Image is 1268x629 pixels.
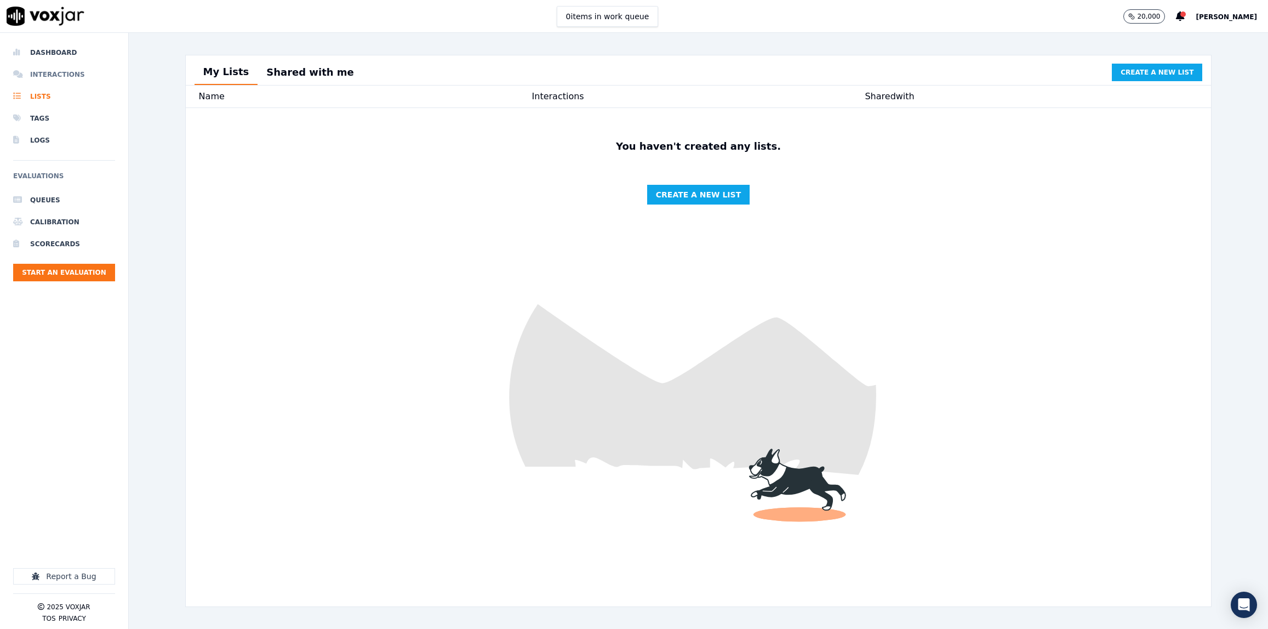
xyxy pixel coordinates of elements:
button: My Lists [195,60,258,85]
img: voxjar logo [7,7,84,26]
span: Create a new list [656,189,741,200]
a: Lists [13,86,115,107]
span: Create a new list [1121,68,1193,77]
img: fun dog [186,108,1212,607]
button: [PERSON_NAME] [1196,10,1268,23]
a: Dashboard [13,42,115,64]
p: You haven't created any lists. [612,139,785,154]
a: Scorecards [13,233,115,255]
button: TOS [42,614,55,623]
button: Start an Evaluation [13,264,115,281]
p: 2025 Voxjar [47,603,90,611]
button: 20,000 [1123,9,1176,24]
span: [PERSON_NAME] [1196,13,1257,21]
div: Name [199,90,532,103]
a: Logs [13,129,115,151]
button: Report a Bug [13,568,115,585]
div: Interactions [532,90,865,103]
p: 20,000 [1137,12,1160,21]
button: Create a new list [647,185,750,205]
a: Tags [13,107,115,129]
button: Create a new list [1112,64,1202,81]
a: Interactions [13,64,115,86]
button: Shared with me [258,60,363,84]
div: Open Intercom Messenger [1231,592,1257,618]
button: 20,000 [1123,9,1165,24]
a: Queues [13,189,115,211]
a: Calibration [13,211,115,233]
h6: Evaluations [13,169,115,189]
button: Privacy [59,614,86,623]
button: 0items in work queue [557,6,659,27]
div: Shared with [865,90,1198,103]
